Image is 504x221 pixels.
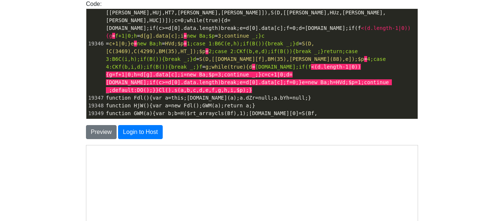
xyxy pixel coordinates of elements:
span: function Fdl(){var a=this;[DOMAIN_NAME](a);a.dZr=null;a.bYh=null;} [106,95,311,101]
span: function GWM(a){var b;b=H($rt_arraycls(Bf),1);[DOMAIN_NAME][0]=S(Bf,[C(2291),C(2291),C(1001)]);a.... [106,110,317,124]
span: 3:B6C(i,h);if(B()){break [106,56,180,62]
span: 4;case [367,56,386,62]
span: HVd;$p [165,41,184,46]
span: _;}d [184,56,196,62]
span: = [364,56,367,62]
span: new [137,41,146,46]
span: _;}f [190,64,203,70]
span: 2:CKf(b,e,d);if(B()){break [230,48,311,54]
span: g;while(true){d [206,64,252,70]
span: _;}return;case [314,48,358,54]
span: 1:B6C(e,h);if(B()){break [208,41,283,46]
span: _;}d [286,41,299,46]
span: 3;continue [218,33,249,39]
span: function HjW(){var a=new Fdl();GWM(a);return a;} [106,103,255,108]
span: = = = = = [106,41,392,93]
span: 2;case [208,48,227,54]
div: 19347 [86,94,104,102]
span: c+1|0;}e [109,41,134,46]
span: Ba;h [149,41,162,46]
span: 1;case [187,41,206,46]
span: Ba;$p [199,33,215,39]
span: < [361,25,364,31]
span: = [184,33,187,39]
button: Preview [86,125,117,139]
span: = [134,41,137,46]
span: = [252,64,255,70]
span: _;}c [252,33,265,39]
span: d[g].data[c];i [140,33,184,39]
span: f+1|0;h [115,33,137,39]
span: = [112,33,115,39]
span: [DOMAIN_NAME];if(f [255,64,311,70]
span: 4:CKf(b,i,d);if(B()){break [106,64,187,70]
button: Login to Host [118,125,162,139]
span: = [184,41,187,46]
span: new [187,33,196,39]
div: 19349 [86,110,104,117]
div: 19346 [86,40,104,48]
div: 19348 [86,102,104,110]
span: = [206,48,208,54]
span: S(D,[[DOMAIN_NAME][f],BM(35),[PERSON_NAME](88),e]);$p [199,56,364,62]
